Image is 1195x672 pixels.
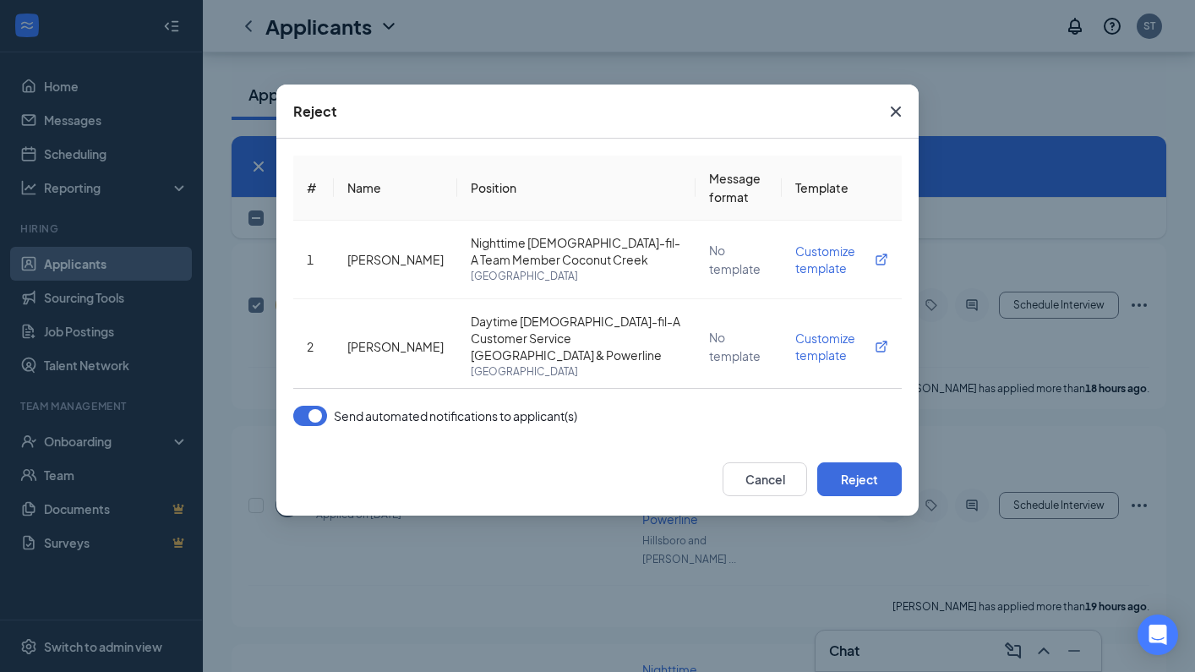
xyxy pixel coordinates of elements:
div: Open Intercom Messenger [1138,615,1178,655]
th: Position [457,156,696,221]
span: [GEOGRAPHIC_DATA] [471,268,682,285]
span: Customize template [795,330,888,363]
th: Name [334,156,457,221]
th: Template [782,156,902,221]
th: # [293,156,334,221]
a: Customize template ExternalLink [795,330,888,363]
td: [PERSON_NAME] [334,299,457,395]
span: No template [709,243,761,276]
span: Customize template [795,243,888,276]
span: Nighttime [DEMOGRAPHIC_DATA]-fil-A Team Member Coconut Creek [471,234,682,268]
button: Close [873,85,919,139]
span: Daytime [DEMOGRAPHIC_DATA]-fil-A Customer Service [GEOGRAPHIC_DATA] & Powerline [471,313,682,363]
div: Reject [293,102,337,121]
span: 1 [307,252,314,267]
td: [PERSON_NAME] [334,221,457,299]
svg: ExternalLink [875,340,888,353]
svg: Cross [886,101,906,122]
a: Customize template ExternalLink [795,243,888,276]
span: 2 [307,339,314,354]
span: No template [709,330,761,363]
svg: ExternalLink [875,253,888,266]
button: Reject [817,462,902,496]
button: Cancel [723,462,807,496]
th: Message format [696,156,783,221]
span: [GEOGRAPHIC_DATA] [471,363,682,380]
span: Send automated notifications to applicant(s) [334,406,577,426]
